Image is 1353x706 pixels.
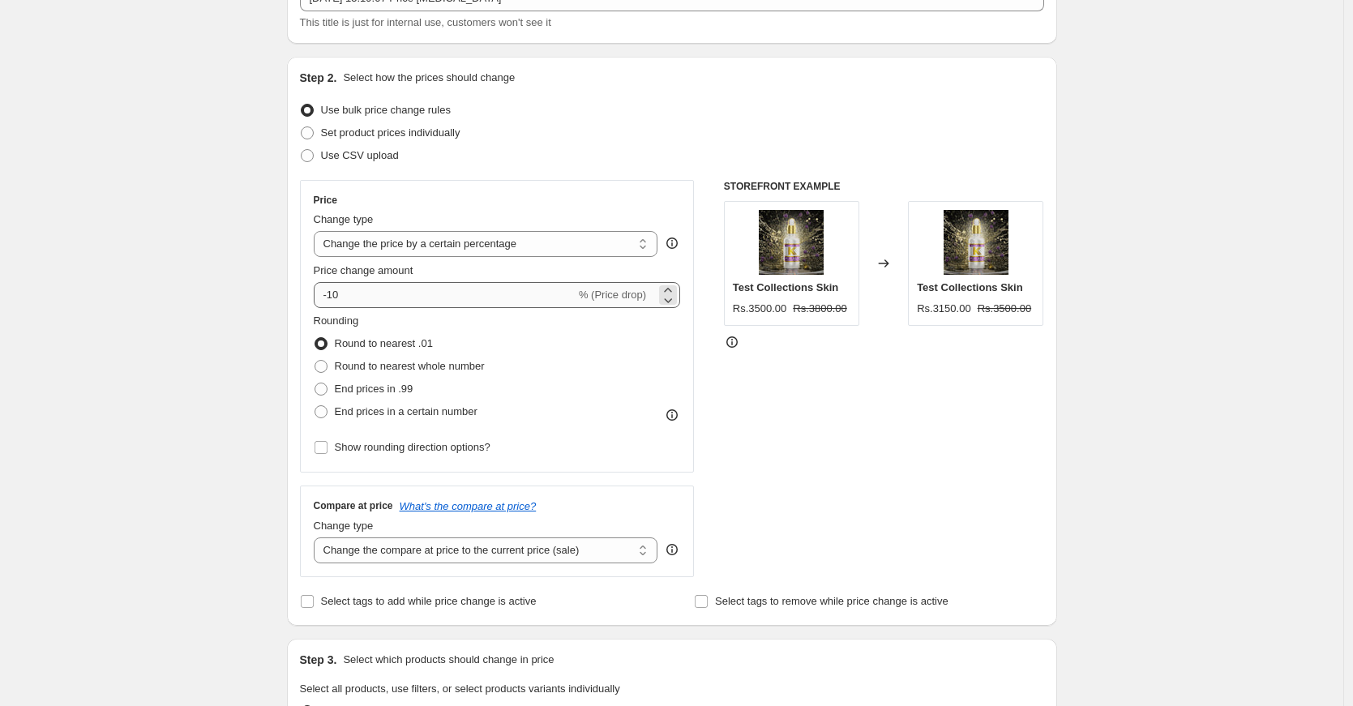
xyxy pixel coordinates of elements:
[978,301,1032,317] strike: Rs.3500.00
[664,541,680,558] div: help
[300,682,620,695] span: Select all products, use filters, or select products variants individually
[733,281,839,293] span: Test Collections Skin
[579,289,646,301] span: % (Price drop)
[917,301,971,317] div: Rs.3150.00
[733,301,787,317] div: Rs.3500.00
[759,210,824,275] img: WhatsAppImage2025-09-15at8.50.54PM_80x.jpg
[335,360,485,372] span: Round to nearest whole number
[321,149,399,161] span: Use CSV upload
[314,264,413,276] span: Price change amount
[715,595,948,607] span: Select tags to remove while price change is active
[343,652,554,668] p: Select which products should change in price
[300,652,337,668] h2: Step 3.
[314,314,359,327] span: Rounding
[321,126,460,139] span: Set product prices individually
[321,104,451,116] span: Use bulk price change rules
[793,301,847,317] strike: Rs.3800.00
[335,337,433,349] span: Round to nearest .01
[300,70,337,86] h2: Step 2.
[944,210,1008,275] img: WhatsAppImage2025-09-15at8.50.54PM_80x.jpg
[724,180,1044,193] h6: STOREFRONT EXAMPLE
[314,520,374,532] span: Change type
[314,213,374,225] span: Change type
[917,281,1023,293] span: Test Collections Skin
[314,499,393,512] h3: Compare at price
[335,383,413,395] span: End prices in .99
[314,194,337,207] h3: Price
[321,595,537,607] span: Select tags to add while price change is active
[314,282,576,308] input: -15
[335,405,477,417] span: End prices in a certain number
[400,500,537,512] button: What's the compare at price?
[300,16,551,28] span: This title is just for internal use, customers won't see it
[664,235,680,251] div: help
[343,70,515,86] p: Select how the prices should change
[335,441,490,453] span: Show rounding direction options?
